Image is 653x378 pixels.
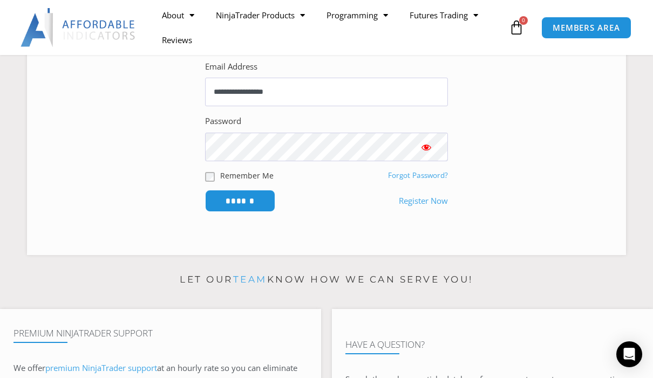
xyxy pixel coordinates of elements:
[399,194,448,209] a: Register Now
[388,170,448,180] a: Forgot Password?
[405,133,448,161] button: Show password
[205,59,257,74] label: Email Address
[541,17,631,39] a: MEMBERS AREA
[345,339,640,350] h4: Have A Question?
[233,274,267,285] a: team
[616,341,642,367] div: Open Intercom Messenger
[21,8,137,47] img: LogoAI | Affordable Indicators – NinjaTrader
[205,114,241,129] label: Password
[13,362,45,373] span: We offer
[45,362,157,373] a: premium NinjaTrader support
[399,3,489,28] a: Futures Trading
[316,3,399,28] a: Programming
[151,28,203,52] a: Reviews
[519,16,528,25] span: 0
[151,3,205,28] a: About
[205,3,316,28] a: NinjaTrader Products
[220,170,274,181] label: Remember Me
[13,328,308,339] h4: Premium NinjaTrader Support
[493,12,540,43] a: 0
[151,3,506,52] nav: Menu
[553,24,620,32] span: MEMBERS AREA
